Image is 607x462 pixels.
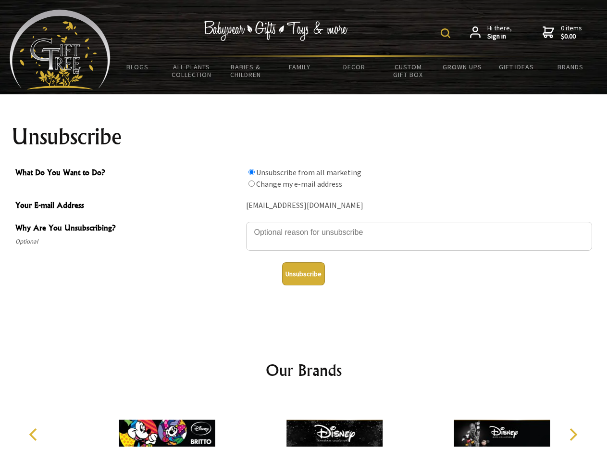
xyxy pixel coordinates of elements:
[24,424,45,445] button: Previous
[561,24,582,41] span: 0 items
[273,57,327,77] a: Family
[10,10,111,90] img: Babyware - Gifts - Toys and more...
[487,24,512,41] span: Hi there,
[248,180,255,187] input: What Do You Want to Do?
[15,236,241,247] span: Optional
[381,57,435,85] a: Custom Gift Box
[15,222,241,236] span: Why Are You Unsubscribing?
[165,57,219,85] a: All Plants Collection
[470,24,512,41] a: Hi there,Sign in
[561,32,582,41] strong: $0.00
[15,199,241,213] span: Your E-mail Address
[327,57,381,77] a: Decor
[435,57,489,77] a: Grown Ups
[544,57,598,77] a: Brands
[256,167,361,177] label: Unsubscribe from all marketing
[12,125,596,148] h1: Unsubscribe
[111,57,165,77] a: BLOGS
[487,32,512,41] strong: Sign in
[282,262,325,285] button: Unsubscribe
[441,28,450,38] img: product search
[256,179,342,189] label: Change my e-mail address
[204,21,348,41] img: Babywear - Gifts - Toys & more
[219,57,273,85] a: Babies & Children
[543,24,582,41] a: 0 items$0.00
[489,57,544,77] a: Gift Ideas
[562,424,583,445] button: Next
[19,359,588,382] h2: Our Brands
[248,169,255,175] input: What Do You Want to Do?
[246,198,592,213] div: [EMAIL_ADDRESS][DOMAIN_NAME]
[15,167,241,180] span: What Do You Want to Do?
[246,222,592,251] textarea: Why Are You Unsubscribing?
